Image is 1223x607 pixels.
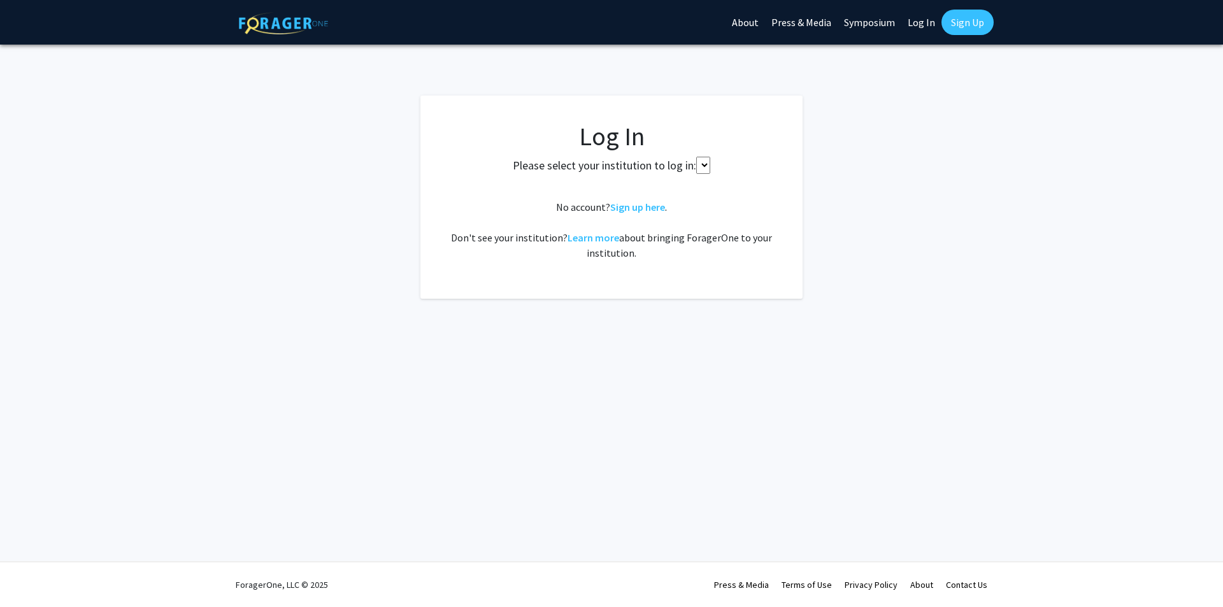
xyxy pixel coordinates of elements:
a: Contact Us [946,579,987,590]
a: Privacy Policy [845,579,898,590]
a: Learn more about bringing ForagerOne to your institution [568,231,619,244]
a: Sign up here [610,201,665,213]
label: Please select your institution to log in: [513,157,696,174]
div: ForagerOne, LLC © 2025 [236,562,328,607]
h1: Log In [446,121,777,152]
a: Press & Media [714,579,769,590]
a: Sign Up [941,10,994,35]
div: No account? . Don't see your institution? about bringing ForagerOne to your institution. [446,199,777,261]
a: About [910,579,933,590]
a: Terms of Use [782,579,832,590]
img: ForagerOne Logo [239,12,328,34]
